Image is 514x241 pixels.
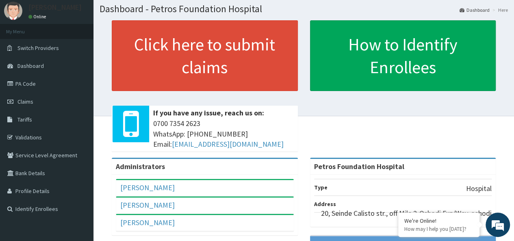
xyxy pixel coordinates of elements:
[100,4,508,14] h1: Dashboard - Petros Foundation Hospital
[404,217,473,224] div: We're Online!
[172,139,284,149] a: [EMAIL_ADDRESS][DOMAIN_NAME]
[153,118,294,150] span: 0700 7354 2623 WhatsApp: [PHONE_NUMBER] Email:
[120,183,175,192] a: [PERSON_NAME]
[4,2,22,20] img: User Image
[310,20,496,91] a: How to Identify Enrollees
[17,116,32,123] span: Tariffs
[314,200,336,208] b: Address
[321,208,492,219] p: 20, Seinde Calisto str., off Mile 2-Oshodi Exp/Way, oshodi
[17,44,59,52] span: Switch Providers
[116,162,165,171] b: Administrators
[153,108,264,117] b: If you have any issue, reach us on:
[112,20,298,91] a: Click here to submit claims
[17,98,33,105] span: Claims
[404,226,473,232] p: How may I help you today?
[28,14,48,20] a: Online
[120,200,175,210] a: [PERSON_NAME]
[120,218,175,227] a: [PERSON_NAME]
[314,184,327,191] b: Type
[466,183,492,194] p: Hospital
[460,7,490,13] a: Dashboard
[17,62,44,69] span: Dashboard
[314,162,404,171] strong: Petros Foundation Hospital
[28,4,82,11] p: [PERSON_NAME]
[490,7,508,13] li: Here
